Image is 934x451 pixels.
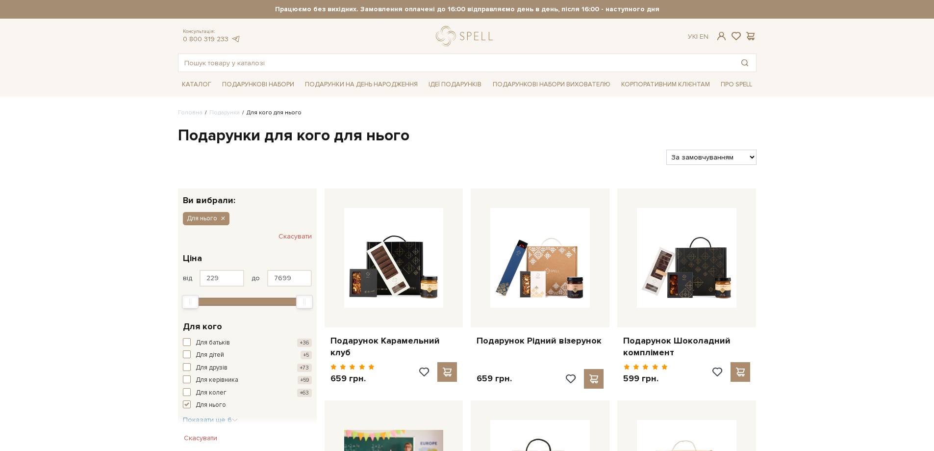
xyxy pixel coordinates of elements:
[196,388,227,398] span: Для колег
[298,376,312,384] span: +59
[183,252,202,265] span: Ціна
[623,373,668,384] p: 599 грн.
[489,76,614,93] a: Подарункові набори вихователю
[240,108,302,117] li: Для кого для нього
[297,339,312,347] span: +36
[231,35,241,43] a: telegram
[733,54,756,72] button: Пошук товару у каталозі
[183,274,192,283] span: від
[296,295,313,309] div: Max
[178,188,317,205] div: Ви вибрали:
[330,335,457,358] a: Подарунок Карамельний клуб
[196,375,238,385] span: Для керівника
[301,77,422,92] a: Подарунки на День народження
[209,109,240,116] a: Подарунки
[436,26,497,46] a: logo
[183,416,238,424] span: Показати ще 6
[200,270,244,287] input: Ціна
[183,35,228,43] a: 0 800 319 233
[178,126,757,146] h1: Подарунки для кого для нього
[187,214,217,223] span: Для нього
[182,295,199,309] div: Min
[196,400,226,410] span: Для нього
[178,430,223,446] button: Скасувати
[183,212,229,225] button: Для нього
[623,335,750,358] a: Подарунок Шоколадний комплімент
[183,388,312,398] button: Для колег +63
[218,77,298,92] a: Подарункові набори
[178,77,215,92] a: Каталог
[330,373,375,384] p: 659 грн.
[688,32,708,41] div: Ук
[183,28,241,35] span: Консультація:
[178,109,202,116] a: Головна
[717,77,756,92] a: Про Spell
[183,400,312,410] button: Для нього
[183,363,312,373] button: Для друзів +73
[252,274,260,283] span: до
[425,77,485,92] a: Ідеї подарунків
[267,270,312,287] input: Ціна
[700,32,708,41] a: En
[477,373,512,384] p: 659 грн.
[183,338,312,348] button: Для батьків +36
[196,338,230,348] span: Для батьків
[196,363,227,373] span: Для друзів
[696,32,698,41] span: |
[183,415,238,425] button: Показати ще 6
[477,335,604,346] a: Подарунок Рідний візерунок
[297,389,312,397] span: +63
[183,320,222,333] span: Для кого
[183,375,312,385] button: Для керівника +59
[178,54,733,72] input: Пошук товару у каталозі
[301,351,312,359] span: +5
[617,76,714,93] a: Корпоративним клієнтам
[278,229,312,244] button: Скасувати
[196,350,224,360] span: Для дітей
[183,350,312,360] button: Для дітей +5
[178,5,757,14] strong: Працюємо без вихідних. Замовлення оплачені до 16:00 відправляємо день в день, після 16:00 - насту...
[297,364,312,372] span: +73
